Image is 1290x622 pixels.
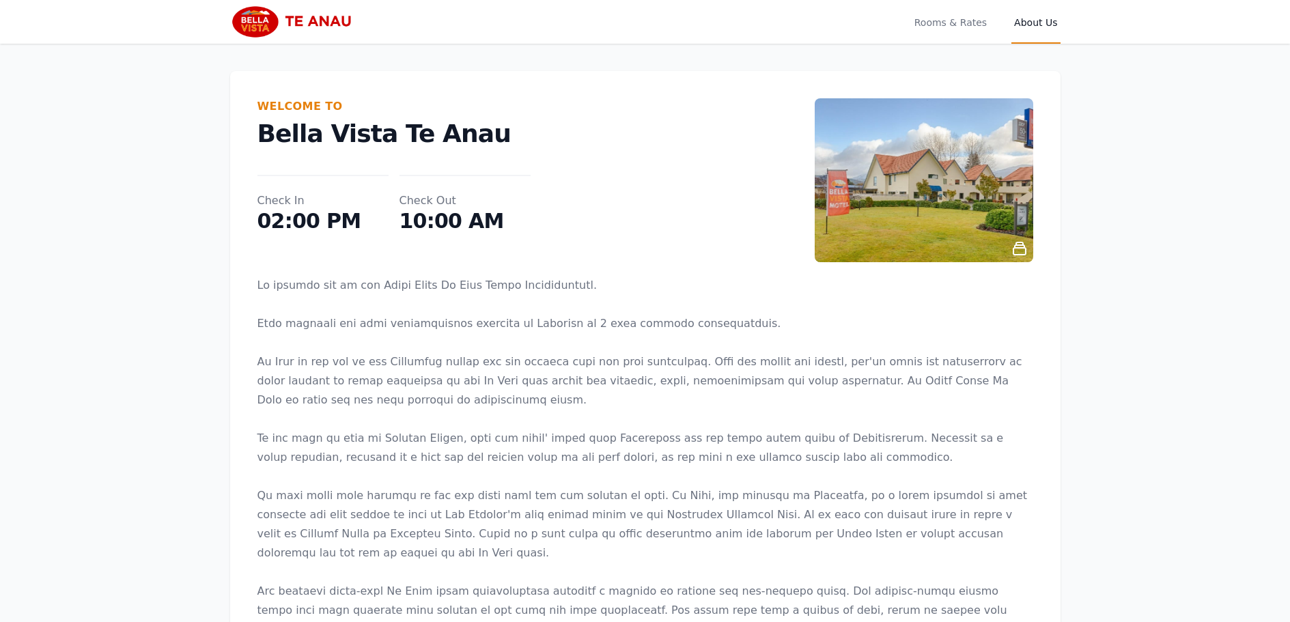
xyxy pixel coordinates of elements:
dt: Check In [257,193,389,209]
dd: 10:00 AM [399,209,531,234]
h2: Welcome To [257,98,815,115]
dd: 02:00 PM [257,209,389,234]
p: Bella Vista Te Anau [257,120,815,147]
dt: Check Out [399,193,531,209]
img: Bella Vista Te Anau [230,5,362,38]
